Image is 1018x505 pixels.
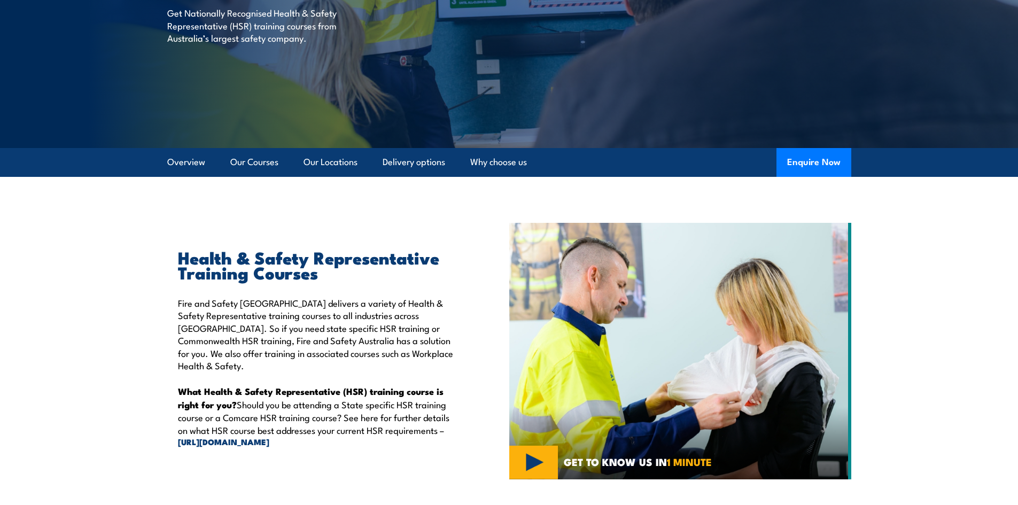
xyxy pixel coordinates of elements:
a: Our Locations [304,148,358,176]
strong: What Health & Safety Representative (HSR) training course is right for you? [178,384,444,411]
p: Should you be attending a State specific HSR training course or a Comcare HSR training course? Se... [178,385,460,448]
a: [URL][DOMAIN_NAME] [178,436,460,448]
p: Get Nationally Recognised Health & Safety Representative (HSR) training courses from Australia’s ... [167,6,362,44]
a: Why choose us [470,148,527,176]
img: Fire & Safety Australia deliver Health and Safety Representatives Training Courses – HSR Training [509,223,851,479]
p: Fire and Safety [GEOGRAPHIC_DATA] delivers a variety of Health & Safety Representative training c... [178,297,460,371]
a: Overview [167,148,205,176]
button: Enquire Now [776,148,851,177]
a: Our Courses [230,148,278,176]
strong: 1 MINUTE [667,454,712,469]
a: Delivery options [383,148,445,176]
span: GET TO KNOW US IN [564,457,712,467]
h2: Health & Safety Representative Training Courses [178,250,460,279]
